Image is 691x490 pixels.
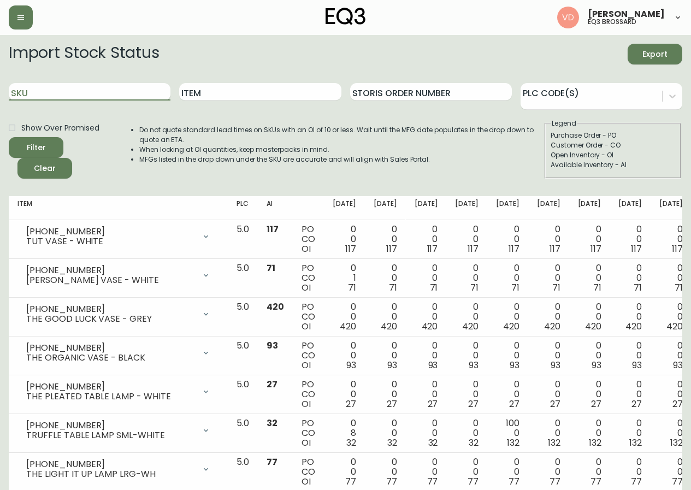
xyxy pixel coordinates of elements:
span: 93 [632,359,642,371]
span: 132 [548,436,560,449]
span: 117 [509,243,519,255]
span: 132 [589,436,601,449]
span: 71 [634,281,642,294]
li: When looking at OI quantities, keep masterpacks in mind. [139,145,544,155]
div: 0 0 [659,302,683,332]
th: [DATE] [610,196,651,220]
div: TRUFFLE TABLE LAMP SML-WHITE [26,430,195,440]
span: 77 [468,475,479,488]
span: 27 [346,398,356,410]
span: OI [302,398,311,410]
div: 0 0 [496,457,519,487]
div: 100 0 [496,418,519,448]
div: 0 0 [455,418,479,448]
td: 5.0 [228,375,258,414]
span: 32 [267,417,277,429]
div: PO CO [302,341,315,370]
div: [PHONE_NUMBER]THE GOOD LUCK VASE - GREY [17,302,219,326]
span: 71 [267,262,275,274]
td: 5.0 [228,298,258,336]
span: Export [636,48,674,61]
th: [DATE] [487,196,528,220]
legend: Legend [551,119,577,128]
div: 0 0 [455,302,479,332]
span: 420 [267,300,284,313]
span: 420 [422,320,438,333]
div: 0 0 [415,302,438,332]
div: 0 0 [537,457,560,487]
span: 27 [428,398,438,410]
div: [PHONE_NUMBER] [26,304,195,314]
span: 77 [267,456,277,468]
div: 0 0 [455,457,479,487]
span: 132 [629,436,642,449]
div: THE ORGANIC VASE - BLACK [26,353,195,363]
div: 0 0 [455,225,479,254]
div: 0 8 [333,418,356,448]
div: 0 0 [374,380,397,409]
div: Customer Order - CO [551,140,675,150]
div: [PHONE_NUMBER]THE ORGANIC VASE - BLACK [17,341,219,365]
span: 420 [544,320,560,333]
span: 27 [267,378,277,391]
div: TUT VASE - WHITE [26,237,195,246]
td: 5.0 [228,336,258,375]
div: 0 0 [333,457,356,487]
span: 117 [468,243,479,255]
th: AI [258,196,293,220]
div: 0 0 [537,380,560,409]
span: 117 [672,243,683,255]
span: Show Over Promised [21,122,99,134]
span: 71 [430,281,438,294]
div: PO CO [302,457,315,487]
div: 0 0 [537,341,560,370]
div: 0 0 [415,457,438,487]
span: 93 [673,359,683,371]
span: 420 [340,320,356,333]
span: 27 [631,398,642,410]
span: 71 [389,281,397,294]
div: PO CO [302,225,315,254]
button: Export [628,44,682,64]
span: OI [302,436,311,449]
span: 32 [469,436,479,449]
li: Do not quote standard lead times on SKUs with an OI of 10 or less. Wait until the MFG date popula... [139,125,544,145]
div: 0 0 [618,341,642,370]
th: [DATE] [406,196,447,220]
div: 0 0 [374,302,397,332]
span: 132 [670,436,683,449]
span: 117 [550,243,560,255]
span: 93 [346,359,356,371]
div: 0 0 [618,302,642,332]
div: 0 0 [374,263,397,293]
span: 93 [510,359,519,371]
span: 420 [666,320,683,333]
div: 0 0 [578,263,601,293]
div: 0 0 [659,341,683,370]
button: Filter [9,137,63,158]
span: OI [302,243,311,255]
span: 27 [468,398,479,410]
div: 0 0 [537,263,560,293]
img: logo [326,8,366,25]
span: 77 [590,475,601,488]
span: 420 [625,320,642,333]
span: OI [302,320,311,333]
span: 71 [511,281,519,294]
div: [PHONE_NUMBER][PERSON_NAME] VASE - WHITE [17,263,219,287]
th: [DATE] [324,196,365,220]
div: [PHONE_NUMBER]THE LIGHT IT UP LAMP LRG-WH [17,457,219,481]
div: 0 0 [618,263,642,293]
span: 93 [469,359,479,371]
div: [PHONE_NUMBER] [26,421,195,430]
div: PO CO [302,302,315,332]
div: [PHONE_NUMBER] [26,227,195,237]
div: [PHONE_NUMBER] [26,382,195,392]
span: 77 [672,475,683,488]
span: 71 [470,281,479,294]
div: [PHONE_NUMBER]THE PLEATED TABLE LAMP - WHITE [17,380,219,404]
th: PLC [228,196,258,220]
span: 77 [427,475,438,488]
div: Open Inventory - OI [551,150,675,160]
div: 0 0 [333,302,356,332]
